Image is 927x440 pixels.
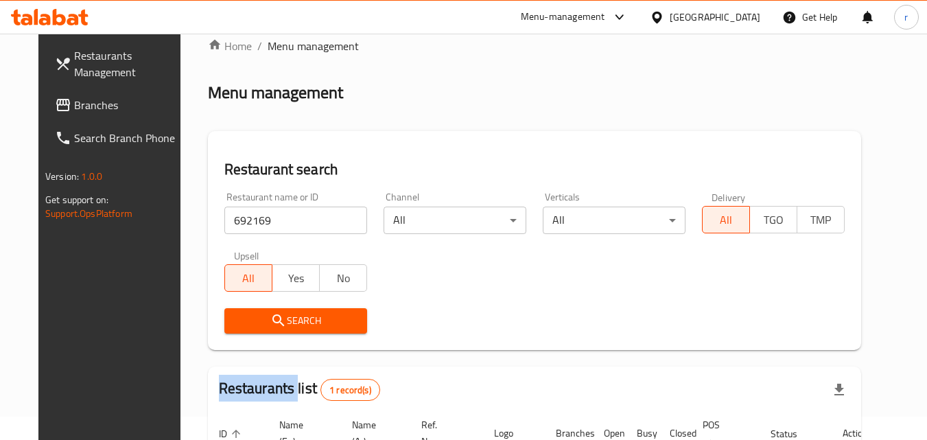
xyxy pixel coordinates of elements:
div: Export file [823,373,856,406]
div: Menu-management [521,9,605,25]
div: [GEOGRAPHIC_DATA] [670,10,760,25]
span: Branches [74,97,183,113]
span: TMP [803,210,839,230]
a: Support.OpsPlatform [45,205,132,222]
a: Branches [44,89,193,121]
div: All [543,207,685,234]
button: No [319,264,367,292]
button: TMP [797,206,845,233]
div: All [384,207,526,234]
input: Search for restaurant name or ID.. [224,207,367,234]
span: Restaurants Management [74,47,183,80]
a: Restaurants Management [44,39,193,89]
label: Delivery [712,192,746,202]
span: Menu management [268,38,359,54]
span: All [708,210,744,230]
h2: Restaurants list [219,378,380,401]
button: All [224,264,272,292]
span: Search Branch Phone [74,130,183,146]
span: Get support on: [45,191,108,209]
button: TGO [749,206,797,233]
span: Yes [278,268,314,288]
button: All [702,206,750,233]
h2: Menu management [208,82,343,104]
span: All [231,268,267,288]
button: Yes [272,264,320,292]
div: Total records count [320,379,380,401]
span: 1 record(s) [321,384,379,397]
label: Upsell [234,251,259,260]
span: r [904,10,908,25]
span: Version: [45,167,79,185]
button: Search [224,308,367,334]
a: Home [208,38,252,54]
span: Search [235,312,356,329]
nav: breadcrumb [208,38,861,54]
span: No [325,268,362,288]
a: Search Branch Phone [44,121,193,154]
li: / [257,38,262,54]
span: TGO [755,210,792,230]
span: 1.0.0 [81,167,102,185]
h2: Restaurant search [224,159,845,180]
